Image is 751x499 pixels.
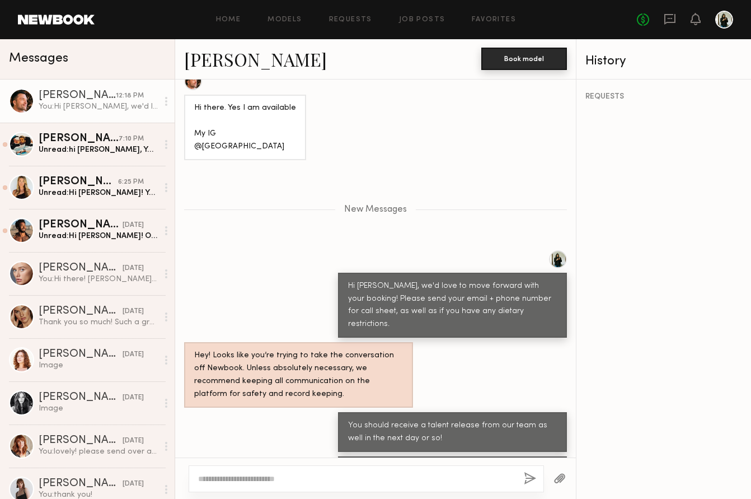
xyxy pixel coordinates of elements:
[39,220,123,231] div: [PERSON_NAME]
[585,55,742,68] div: History
[348,419,557,445] div: You should receive a talent release from our team as well in the next day or so!
[123,263,144,274] div: [DATE]
[184,47,327,71] a: [PERSON_NAME]
[472,16,516,24] a: Favorites
[39,231,158,241] div: Unread: Hi [PERSON_NAME]! Of course, Thanks for reaching out! I am available on [DATE]! Absolutel...
[348,280,557,332] div: Hi [PERSON_NAME], we'd love to move forward with your booking! Please send your email + phone num...
[39,446,158,457] div: You: lovely! please send over a close up photo of your teeth, hands, and recent selfie. from ther...
[123,436,144,446] div: [DATE]
[39,144,158,155] div: Unread: hi [PERSON_NAME], Yes I’m available [DATE] and open to working. I’m currently in [US_STAT...
[481,48,567,70] button: Book model
[39,349,123,360] div: [PERSON_NAME]
[194,349,403,401] div: Hey! Looks like you’re trying to take the conversation off Newbook. Unless absolutely necessary, ...
[123,349,144,360] div: [DATE]
[123,220,144,231] div: [DATE]
[116,91,144,101] div: 12:18 PM
[118,177,144,188] div: 6:25 PM
[39,263,123,274] div: [PERSON_NAME]
[39,306,123,317] div: [PERSON_NAME]
[399,16,445,24] a: Job Posts
[329,16,372,24] a: Requests
[267,16,302,24] a: Models
[39,188,158,198] div: Unread: Hi [PERSON_NAME]! Yes I am available on the 22nd.
[39,360,158,371] div: Image
[39,101,158,112] div: You: Hi [PERSON_NAME], we'd love to move forward with your booking! Please send your email + phon...
[344,205,407,214] span: New Messages
[123,393,144,403] div: [DATE]
[119,134,144,144] div: 7:10 PM
[194,102,296,153] div: Hi there. Yes I am available My IG @[GEOGRAPHIC_DATA]
[39,392,123,403] div: [PERSON_NAME]
[481,54,567,63] a: Book model
[39,274,158,285] div: You: Hi there! [PERSON_NAME] here, thanks for submitting to my job post for Athletic Footwear Sho...
[39,317,158,328] div: Thank you so much! Such a great team to work with :)
[39,478,123,489] div: [PERSON_NAME]
[216,16,241,24] a: Home
[39,176,118,188] div: [PERSON_NAME]
[39,90,116,101] div: [PERSON_NAME]
[585,93,742,101] div: REQUESTS
[39,435,123,446] div: [PERSON_NAME]
[39,133,119,144] div: [PERSON_NAME]
[9,52,68,65] span: Messages
[123,479,144,489] div: [DATE]
[123,306,144,317] div: [DATE]
[39,403,158,414] div: Image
